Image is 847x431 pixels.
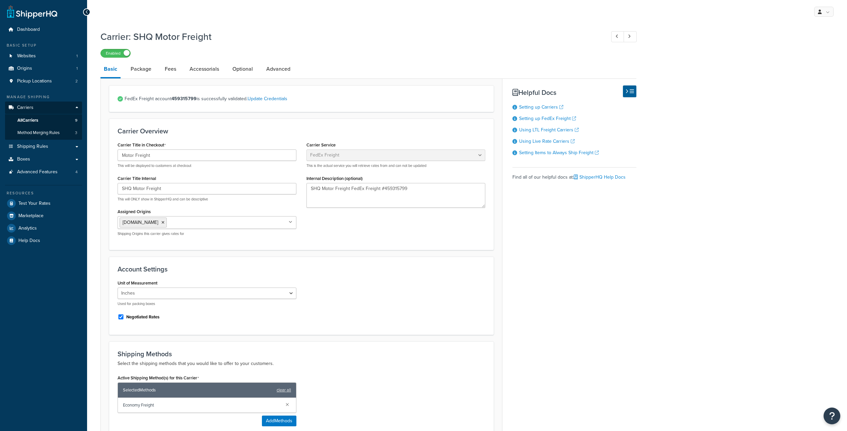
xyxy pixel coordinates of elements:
[118,197,296,202] p: This will ONLY show in ShipperHQ and can be descriptive
[5,94,82,100] div: Manage Shipping
[5,153,82,166] a: Boxes
[5,166,82,178] a: Advanced Features4
[17,105,33,111] span: Carriers
[5,210,82,222] a: Marketplace
[824,408,840,424] button: Open Resource Center
[248,95,287,102] a: Update Credentials
[118,142,166,148] label: Carrier Title in Checkout
[18,226,37,231] span: Analytics
[100,30,599,43] h1: Carrier: SHQ Motor Freight
[5,197,82,209] a: Test Your Rates
[5,75,82,87] li: Pickup Locations
[75,118,77,123] span: 9
[118,163,296,168] p: This will be displayed to customers at checkout
[75,78,78,84] span: 2
[277,385,291,395] a: clear all
[5,114,82,127] a: AllCarriers9
[17,157,30,162] span: Boxes
[126,314,159,320] label: Negotiated Rates
[171,95,197,102] strong: 459315799
[5,50,82,62] li: Websites
[624,31,637,42] a: Next Record
[75,130,77,136] span: 3
[18,201,51,206] span: Test Your Rates
[306,176,363,181] label: Internal Description (optional)
[5,222,82,234] a: Analytics
[127,61,155,77] a: Package
[512,167,636,182] div: Find all of our helpful docs at:
[262,416,296,426] button: AddMethods
[574,174,626,181] a: ShipperHQ Help Docs
[5,102,82,140] li: Carriers
[118,265,485,273] h3: Account Settings
[118,231,296,236] p: Shipping Origins this carrier gives rates for
[125,94,485,104] span: FedEx Freight account is successfully validated.
[5,102,82,114] a: Carriers
[5,190,82,196] div: Resources
[5,127,82,139] a: Method Merging Rules3
[123,401,280,410] span: Economy Freight
[263,61,294,77] a: Advanced
[118,127,485,135] h3: Carrier Overview
[229,61,256,77] a: Optional
[306,142,336,147] label: Carrier Service
[5,43,82,48] div: Basic Setup
[519,138,575,145] a: Using Live Rate Carriers
[17,144,48,149] span: Shipping Rules
[18,213,44,219] span: Marketplace
[5,75,82,87] a: Pickup Locations2
[161,61,180,77] a: Fees
[306,183,485,208] textarea: SHQ Motor Freight FedEx Freight #459315799
[118,301,296,306] p: Used for packing boxes
[5,166,82,178] li: Advanced Features
[519,104,563,111] a: Setting up Carriers
[519,149,599,156] a: Setting Items to Always Ship Freight
[512,89,636,96] h3: Helpful Docs
[76,53,78,59] span: 1
[18,238,40,244] span: Help Docs
[17,118,38,123] span: All Carriers
[5,127,82,139] li: Method Merging Rules
[519,126,579,133] a: Using LTL Freight Carriers
[17,169,58,175] span: Advanced Features
[5,62,82,75] li: Origins
[5,62,82,75] a: Origins1
[5,50,82,62] a: Websites1
[306,163,485,168] p: This is the actual service you will retrieve rates from and can not be updated
[611,31,624,42] a: Previous Record
[118,209,151,214] label: Assigned Origins
[118,281,157,286] label: Unit of Measurement
[5,235,82,247] a: Help Docs
[118,360,485,368] p: Select the shipping methods that you would like to offer to your customers.
[101,49,130,57] label: Enabled
[17,27,40,33] span: Dashboard
[123,385,273,395] span: Selected Methods
[17,78,52,84] span: Pickup Locations
[17,130,60,136] span: Method Merging Rules
[118,176,156,181] label: Carrier Title Internal
[100,61,121,78] a: Basic
[75,169,78,175] span: 4
[123,219,158,226] span: [DOMAIN_NAME]
[17,66,32,71] span: Origins
[17,53,36,59] span: Websites
[76,66,78,71] span: 1
[118,350,485,358] h3: Shipping Methods
[5,140,82,153] a: Shipping Rules
[623,85,636,97] button: Hide Help Docs
[5,23,82,36] a: Dashboard
[519,115,576,122] a: Setting up FedEx Freight
[118,375,199,381] label: Active Shipping Method(s) for this Carrier
[186,61,222,77] a: Accessorials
